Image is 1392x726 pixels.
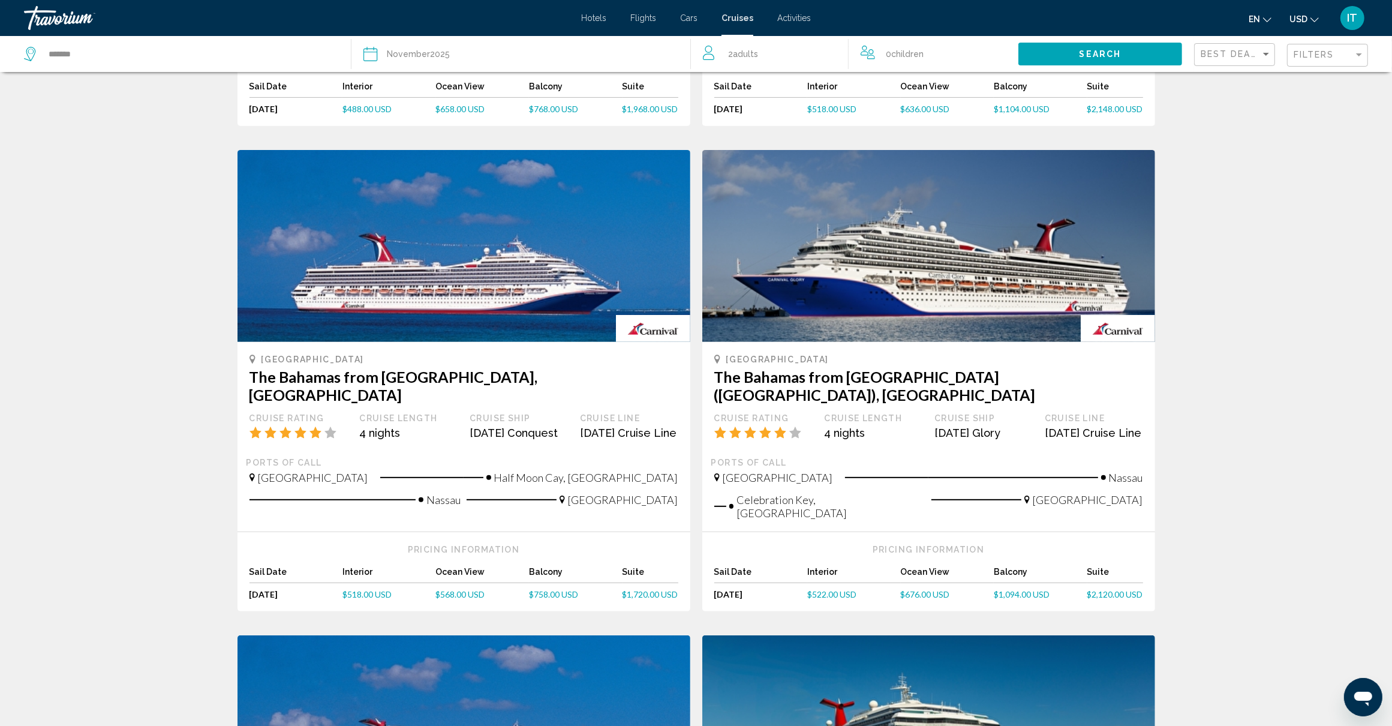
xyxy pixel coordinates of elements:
[1249,10,1271,28] button: Change language
[249,413,348,424] div: Cruise Rating
[691,36,1018,72] button: Travelers: 2 adults, 0 children
[1289,14,1307,24] span: USD
[529,82,623,98] div: Balcony
[901,104,994,114] a: $636.00 USD
[714,104,808,114] div: [DATE]
[807,567,901,583] div: Interior
[24,6,569,30] a: Travorium
[261,355,365,364] span: [GEOGRAPHIC_DATA]
[342,82,436,98] div: Interior
[1337,5,1368,31] button: User Menu
[714,589,808,599] div: [DATE]
[1087,589,1143,599] a: $2,120.00 USD
[359,413,458,424] div: Cruise Length
[623,104,678,114] a: $1,968.00 USD
[714,368,1143,404] h3: The Bahamas from [GEOGRAPHIC_DATA] ([GEOGRAPHIC_DATA]), [GEOGRAPHIC_DATA]
[436,104,485,114] span: $658.00 USD
[1080,50,1122,59] span: Search
[359,427,458,439] div: 4 nights
[1087,104,1143,114] a: $2,148.00 USD
[994,567,1087,583] div: Balcony
[723,471,833,484] span: [GEOGRAPHIC_DATA]
[1289,10,1319,28] button: Change currency
[934,427,1033,439] div: [DATE] Glory
[807,104,901,114] a: $518.00 USD
[680,13,697,23] a: Cars
[237,150,690,342] img: 1716543878.jpg
[807,589,856,599] span: $522.00 USD
[623,589,678,599] a: $1,720.00 USD
[714,82,808,98] div: Sail Date
[777,13,811,23] a: Activities
[436,567,530,583] div: Ocean View
[436,104,530,114] a: $658.00 USD
[1109,471,1143,484] span: Nassau
[1087,567,1143,583] div: Suite
[714,544,1143,555] div: Pricing Information
[436,589,530,599] a: $568.00 USD
[580,413,678,424] div: Cruise Line
[426,493,461,506] span: Nassau
[1249,14,1260,24] span: en
[258,471,368,484] span: [GEOGRAPHIC_DATA]
[436,589,485,599] span: $568.00 USD
[1344,678,1382,716] iframe: Button to launch messaging window
[436,82,530,98] div: Ocean View
[387,49,430,59] span: November
[934,413,1033,424] div: Cruise Ship
[363,36,678,72] button: November2025
[630,13,656,23] a: Flights
[342,589,392,599] span: $518.00 USD
[728,46,758,62] span: 2
[901,104,950,114] span: $636.00 USD
[1294,50,1334,59] span: Filters
[901,589,950,599] span: $676.00 USD
[994,589,1087,599] a: $1,094.00 USD
[529,104,623,114] a: $768.00 USD
[1201,50,1271,60] mat-select: Sort by
[807,82,901,98] div: Interior
[529,567,623,583] div: Balcony
[1033,493,1143,506] span: [GEOGRAPHIC_DATA]
[1087,82,1143,98] div: Suite
[529,589,623,599] a: $758.00 USD
[249,544,678,555] div: Pricing Information
[702,150,1155,342] img: 1716545422.jpg
[249,589,343,599] div: [DATE]
[1287,43,1368,68] button: Filter
[1045,413,1143,424] div: Cruise Line
[581,13,606,23] a: Hotels
[342,567,436,583] div: Interior
[721,13,753,23] a: Cruises
[891,49,924,59] span: Children
[714,413,813,424] div: Cruise Rating
[736,493,925,520] span: Celebration Key, [GEOGRAPHIC_DATA]
[807,104,856,114] span: $518.00 USD
[249,104,343,114] div: [DATE]
[494,471,678,484] span: Half Moon Cay, [GEOGRAPHIC_DATA]
[994,82,1087,98] div: Balcony
[901,82,994,98] div: Ocean View
[807,589,901,599] a: $522.00 USD
[249,567,343,583] div: Sail Date
[1081,315,1155,342] img: carnival.gif
[994,589,1050,599] span: $1,094.00 USD
[901,567,994,583] div: Ocean View
[1018,43,1182,65] button: Search
[994,104,1087,114] a: $1,104.00 USD
[824,413,922,424] div: Cruise Length
[733,49,758,59] span: Adults
[529,104,578,114] span: $768.00 USD
[1045,427,1143,439] div: [DATE] Cruise Line
[529,589,578,599] span: $758.00 USD
[824,427,922,439] div: 4 nights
